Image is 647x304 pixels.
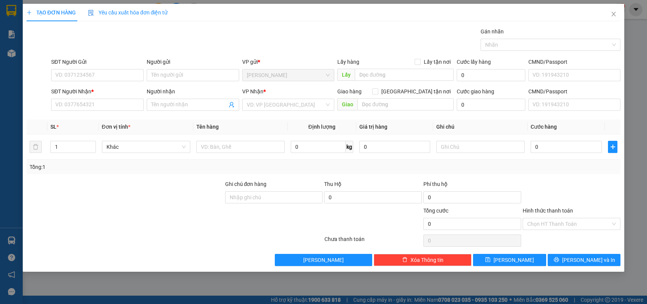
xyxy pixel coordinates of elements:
[374,254,472,266] button: deleteXóa Thông tin
[528,87,621,96] div: CMND/Passport
[51,58,144,66] div: SĐT Người Gửi
[378,87,454,96] span: [GEOGRAPHIC_DATA] tận nơi
[357,98,454,110] input: Dọc đường
[410,256,443,264] span: Xóa Thông tin
[242,88,263,95] span: VP Nhận
[102,124,130,130] span: Đơn vị tính
[457,88,494,95] label: Cước giao hàng
[30,163,250,171] div: Tổng: 1
[457,99,525,111] input: Cước giao hàng
[562,256,615,264] span: [PERSON_NAME] và In
[242,58,335,66] div: VP gửi
[457,69,525,81] input: Cước lấy hàng
[30,141,42,153] button: delete
[337,59,359,65] span: Lấy hàng
[523,208,573,214] label: Hình thức thanh toán
[608,141,617,153] button: plus
[50,124,56,130] span: SL
[337,88,362,95] span: Giao hàng
[225,181,267,187] label: Ghi chú đơn hàng
[247,69,330,81] span: ĐL DUY
[611,11,617,17] span: close
[303,256,344,264] span: [PERSON_NAME]
[27,10,32,15] span: plus
[528,58,621,66] div: CMND/Passport
[421,58,454,66] span: Lấy tận nơi
[457,59,491,65] label: Cước lấy hàng
[473,254,546,266] button: save[PERSON_NAME]
[147,87,239,96] div: Người nhận
[481,28,504,35] label: Gán nhãn
[309,124,335,130] span: Định lượng
[433,120,528,134] th: Ghi chú
[423,208,448,214] span: Tổng cước
[603,4,624,25] button: Close
[346,141,353,153] span: kg
[359,141,431,153] input: 0
[548,254,620,266] button: printer[PERSON_NAME] và In
[485,257,490,263] span: save
[337,98,357,110] span: Giao
[225,191,323,203] input: Ghi chú đơn hàng
[88,9,168,16] span: Yêu cầu xuất hóa đơn điện tử
[88,10,94,16] img: icon
[27,9,76,16] span: TẠO ĐƠN HÀNG
[196,124,219,130] span: Tên hàng
[196,141,285,153] input: VD: Bàn, Ghế
[147,58,239,66] div: Người gửi
[337,69,355,81] span: Lấy
[608,144,617,150] span: plus
[51,87,144,96] div: SĐT Người Nhận
[554,257,559,263] span: printer
[423,180,521,191] div: Phí thu hộ
[107,141,186,153] span: Khác
[531,124,557,130] span: Cước hàng
[275,254,373,266] button: [PERSON_NAME]
[359,124,387,130] span: Giá trị hàng
[355,69,454,81] input: Dọc đường
[402,257,407,263] span: delete
[229,102,235,108] span: user-add
[324,181,342,187] span: Thu Hộ
[436,141,525,153] input: Ghi Chú
[493,256,534,264] span: [PERSON_NAME]
[324,235,423,248] div: Chưa thanh toán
